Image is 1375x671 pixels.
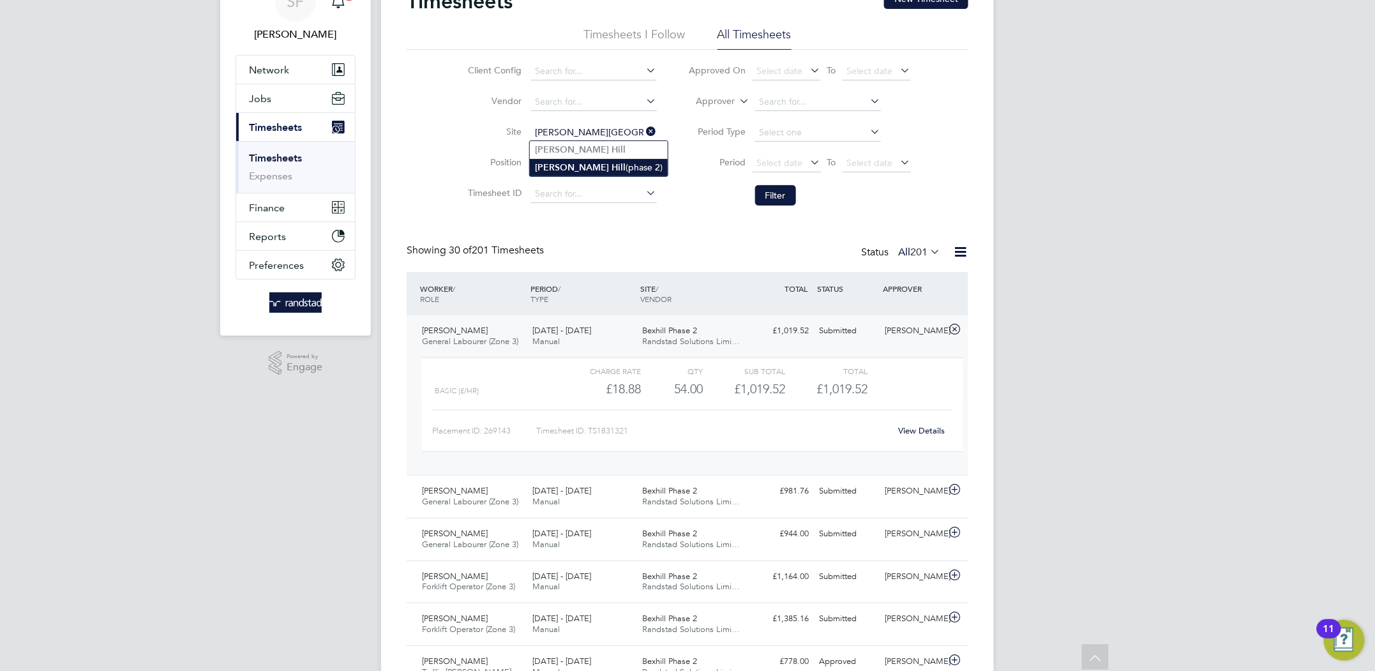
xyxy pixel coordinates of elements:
span: Bexhill Phase 2 [643,325,698,336]
span: General Labourer (Zone 3) [422,539,518,550]
li: All Timesheets [718,27,792,50]
span: Manual [532,336,560,347]
div: [PERSON_NAME] [880,320,947,342]
label: Period Type [689,126,746,137]
span: Powered by [287,351,322,362]
span: [DATE] - [DATE] [532,613,591,624]
button: Open Resource Center, 11 new notifications [1324,620,1365,661]
span: General Labourer (Zone 3) [422,336,518,347]
span: TOTAL [785,283,808,294]
span: [DATE] - [DATE] [532,325,591,336]
span: Engage [287,362,322,373]
div: 54.00 [641,379,703,400]
input: Search for... [531,93,657,111]
div: Submitted [814,608,880,630]
span: Reports [249,230,286,243]
button: Reports [236,222,355,250]
a: Expenses [249,170,292,182]
input: Search for... [531,124,657,142]
span: Randstad Solutions Limi… [643,496,740,507]
span: [DATE] - [DATE] [532,571,591,582]
label: Client Config [465,64,522,76]
span: Finance [249,202,285,214]
input: Search for... [531,63,657,80]
span: Bexhill Phase 2 [643,613,698,624]
span: Forklift Operator (Zone 3) [422,624,515,635]
div: [PERSON_NAME] [880,608,947,630]
div: £981.76 [748,481,814,502]
span: / [656,283,659,294]
button: Network [236,56,355,84]
span: [PERSON_NAME] [422,613,488,624]
input: Search for... [755,93,881,111]
div: Total [785,363,868,379]
div: Showing [407,244,546,257]
span: ROLE [420,294,439,304]
span: Bexhill Phase 2 [643,656,698,667]
label: Site [465,126,522,137]
div: 11 [1323,629,1335,645]
div: PERIOD [527,277,638,310]
button: Jobs [236,84,355,112]
span: To [823,62,840,79]
span: General Labourer (Zone 3) [422,496,518,507]
span: 201 Timesheets [449,244,544,257]
span: VENDOR [641,294,672,304]
span: Bexhill Phase 2 [643,528,698,539]
div: SITE [638,277,748,310]
span: Basic (£/HR) [435,386,479,395]
span: [DATE] - [DATE] [532,528,591,539]
label: Vendor [465,95,522,107]
label: Period [689,156,746,168]
span: Timesheets [249,121,302,133]
span: [DATE] - [DATE] [532,485,591,496]
span: Jobs [249,93,271,105]
div: STATUS [814,277,880,300]
span: Randstad Solutions Limi… [643,539,740,550]
a: Go to home page [236,292,356,313]
span: Sheree Flatman [236,27,356,42]
span: [PERSON_NAME] [422,485,488,496]
div: Submitted [814,524,880,545]
button: Timesheets [236,113,355,141]
div: APPROVER [880,277,947,300]
label: All [898,246,940,259]
span: Forklift Operator (Zone 3) [422,581,515,592]
label: Approved On [689,64,746,76]
span: Bexhill Phase 2 [643,485,698,496]
div: Status [861,244,943,262]
div: £18.88 [559,379,641,400]
span: [PERSON_NAME] [422,325,488,336]
span: [PERSON_NAME] [422,571,488,582]
div: £1,019.52 [703,379,785,400]
span: To [823,154,840,170]
span: Bexhill Phase 2 [643,571,698,582]
button: Preferences [236,251,355,279]
label: Position [465,156,522,168]
span: Select date [757,65,803,77]
span: Randstad Solutions Limi… [643,581,740,592]
div: QTY [641,363,703,379]
div: [PERSON_NAME] [880,524,947,545]
span: Select date [847,157,893,169]
a: Timesheets [249,152,302,164]
div: Timesheet ID: TS1831321 [536,421,890,441]
span: Network [249,64,289,76]
div: Placement ID: 269143 [432,421,536,441]
button: Finance [236,193,355,222]
span: Manual [532,539,560,550]
span: Manual [532,624,560,635]
span: TYPE [530,294,548,304]
div: Submitted [814,481,880,502]
li: Timesheets I Follow [584,27,686,50]
div: Timesheets [236,141,355,193]
span: / [453,283,455,294]
a: View Details [899,425,945,436]
span: [PERSON_NAME] [422,528,488,539]
span: Randstad Solutions Limi… [643,624,740,635]
span: Manual [532,581,560,592]
div: [PERSON_NAME] [880,566,947,587]
div: Submitted [814,566,880,587]
div: Sub Total [703,363,785,379]
span: / [558,283,560,294]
